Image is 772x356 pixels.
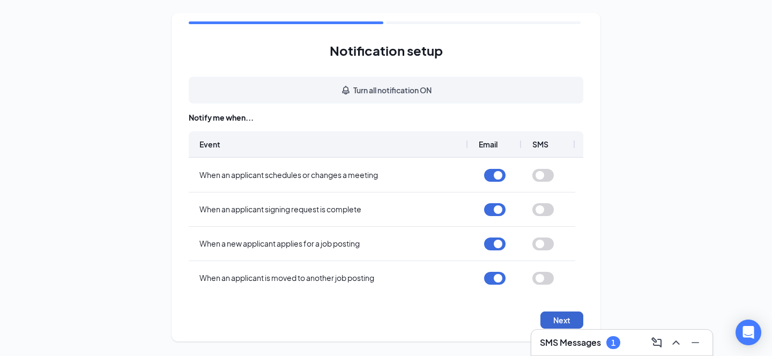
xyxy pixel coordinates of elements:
[650,336,663,349] svg: ComposeMessage
[330,41,443,60] h1: Notification setup
[648,334,665,351] button: ComposeMessage
[199,170,378,180] span: When an applicant schedules or changes a meeting
[687,334,704,351] button: Minimize
[689,336,702,349] svg: Minimize
[611,338,615,347] div: 1
[532,139,548,149] span: SMS
[199,204,361,214] span: When an applicant signing request is complete
[189,112,583,123] div: Notify me when...
[540,311,583,329] button: Next
[540,337,601,348] h3: SMS Messages
[667,334,685,351] button: ChevronUp
[199,139,220,149] span: Event
[340,85,351,95] svg: Bell
[736,320,761,345] div: Open Intercom Messenger
[670,336,682,349] svg: ChevronUp
[199,239,360,248] span: When a new applicant applies for a job posting
[479,139,498,149] span: Email
[189,77,583,103] button: Turn all notification ONBell
[199,273,374,283] span: When an applicant is moved to another job posting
